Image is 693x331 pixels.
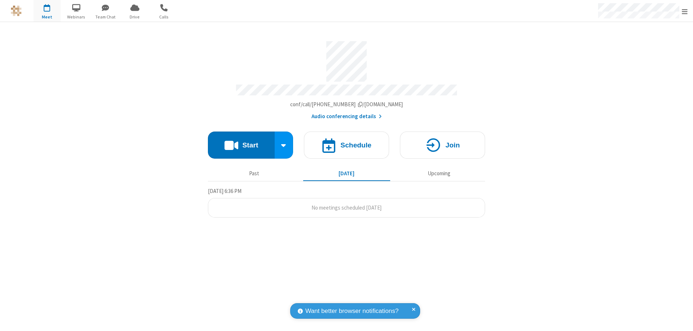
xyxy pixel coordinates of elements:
[11,5,22,16] img: QA Selenium DO NOT DELETE OR CHANGE
[303,167,390,180] button: [DATE]
[305,306,398,316] span: Want better browser notifications?
[92,14,119,20] span: Team Chat
[121,14,148,20] span: Drive
[400,132,485,159] button: Join
[290,100,403,109] button: Copy my meeting room linkCopy my meeting room link
[208,187,485,218] section: Today's Meetings
[151,14,178,20] span: Calls
[311,204,382,211] span: No meetings scheduled [DATE]
[445,142,460,149] h4: Join
[208,36,485,121] section: Account details
[290,101,403,108] span: Copy my meeting room link
[34,14,61,20] span: Meet
[675,312,688,326] iframe: Chat
[208,132,275,159] button: Start
[396,167,483,180] button: Upcoming
[211,167,298,180] button: Past
[304,132,389,159] button: Schedule
[63,14,90,20] span: Webinars
[340,142,371,149] h4: Schedule
[242,142,258,149] h4: Start
[275,132,293,159] div: Start conference options
[208,188,241,194] span: [DATE] 6:36 PM
[311,112,382,121] button: Audio conferencing details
